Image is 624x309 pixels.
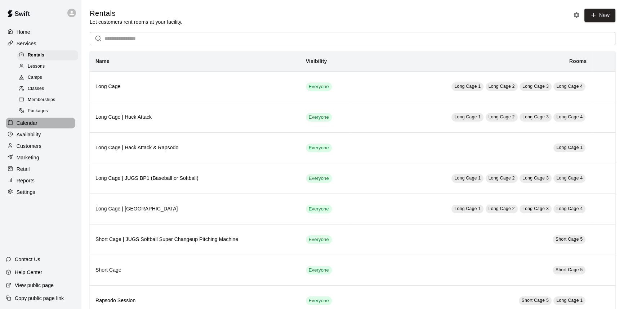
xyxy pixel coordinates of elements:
[306,266,332,274] div: This service is visible to all of your customers
[556,267,583,272] span: Short Cage 5
[556,84,583,89] span: Long Cage 4
[454,176,481,181] span: Long Cage 1
[454,114,481,119] span: Long Cage 1
[17,142,41,150] p: Customers
[28,63,45,70] span: Lessons
[95,205,294,213] h6: Long Cage | [GEOGRAPHIC_DATA]
[17,62,78,72] div: Lessons
[95,174,294,182] h6: Long Cage | JUGS BP1 (Baseball or Softball)
[522,84,549,89] span: Long Cage 3
[95,266,294,274] h6: Short Cage
[584,9,615,22] a: New
[306,114,332,121] span: Everyone
[489,176,515,181] span: Long Cage 2
[17,40,36,47] p: Services
[15,269,42,276] p: Help Center
[17,50,81,61] a: Rentals
[95,144,294,152] h6: Long Cage | Hack Attack & Rapsodo
[28,96,55,104] span: Memberships
[95,297,294,305] h6: Rapsodo Session
[306,296,332,305] div: This service is visible to all of your customers
[15,295,64,302] p: Copy public page link
[95,113,294,121] h6: Long Cage | Hack Attack
[17,83,81,95] a: Classes
[28,74,42,81] span: Camps
[306,144,332,152] div: This service is visible to all of your customers
[90,18,182,26] p: Let customers rent rooms at your facility.
[28,52,44,59] span: Rentals
[90,9,182,18] h5: Rentals
[569,58,587,64] b: Rooms
[306,235,332,244] div: This service is visible to all of your customers
[17,50,78,60] div: Rentals
[306,267,332,274] span: Everyone
[556,114,583,119] span: Long Cage 4
[6,129,75,140] a: Availability
[17,106,78,116] div: Packages
[556,206,583,211] span: Long Cage 4
[556,298,583,303] span: Long Cage 1
[6,164,75,174] a: Retail
[556,237,583,242] span: Short Cage 5
[6,118,75,128] a: Calendar
[17,95,78,105] div: Memberships
[306,205,332,213] div: This service is visible to all of your customers
[17,61,81,72] a: Lessons
[17,72,81,83] a: Camps
[306,297,332,304] span: Everyone
[17,119,37,127] p: Calendar
[489,206,515,211] span: Long Cage 2
[15,282,54,289] p: View public page
[306,145,332,151] span: Everyone
[522,206,549,211] span: Long Cage 3
[306,82,332,91] div: This service is visible to all of your customers
[306,175,332,182] span: Everyone
[454,84,481,89] span: Long Cage 1
[95,236,294,244] h6: Short Cage | JUGS Softball Super Changeup Pitching Machine
[6,38,75,49] a: Services
[17,131,41,138] p: Availability
[6,152,75,163] a: Marketing
[95,58,110,64] b: Name
[6,175,75,186] a: Reports
[17,28,30,36] p: Home
[17,106,81,117] a: Packages
[17,177,35,184] p: Reports
[17,154,39,161] p: Marketing
[17,95,81,106] a: Memberships
[306,83,332,90] span: Everyone
[17,188,35,196] p: Settings
[556,176,583,181] span: Long Cage 4
[306,113,332,122] div: This service is visible to all of your customers
[489,114,515,119] span: Long Cage 2
[571,10,582,21] button: Rental settings
[28,108,48,115] span: Packages
[6,141,75,151] a: Customers
[306,206,332,213] span: Everyone
[489,84,515,89] span: Long Cage 2
[306,58,327,64] b: Visibility
[17,165,30,173] p: Retail
[17,73,78,83] div: Camps
[6,27,75,37] a: Home
[6,187,75,197] a: Settings
[17,84,78,94] div: Classes
[15,256,40,263] p: Contact Us
[454,206,481,211] span: Long Cage 1
[556,145,583,150] span: Long Cage 1
[306,236,332,243] span: Everyone
[28,85,44,92] span: Classes
[306,174,332,183] div: This service is visible to all of your customers
[522,298,549,303] span: Short Cage 5
[95,83,294,91] h6: Long Cage
[522,114,549,119] span: Long Cage 3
